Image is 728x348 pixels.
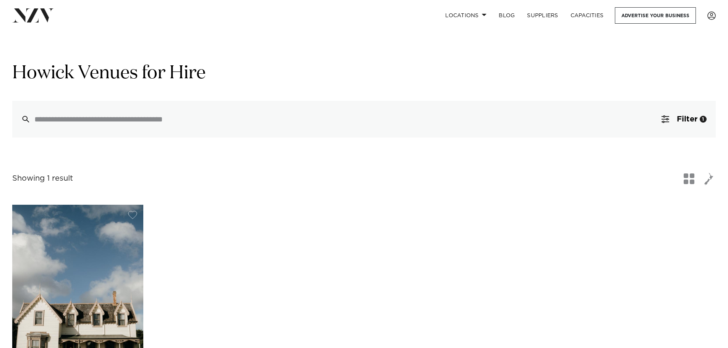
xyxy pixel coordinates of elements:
[12,8,54,22] img: nzv-logo.png
[652,101,716,138] button: Filter1
[12,173,73,185] div: Showing 1 result
[12,62,716,86] h1: Howick Venues for Hire
[564,7,610,24] a: Capacities
[439,7,493,24] a: Locations
[700,116,707,123] div: 1
[493,7,521,24] a: BLOG
[615,7,696,24] a: Advertise your business
[521,7,564,24] a: SUPPLIERS
[677,115,697,123] span: Filter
